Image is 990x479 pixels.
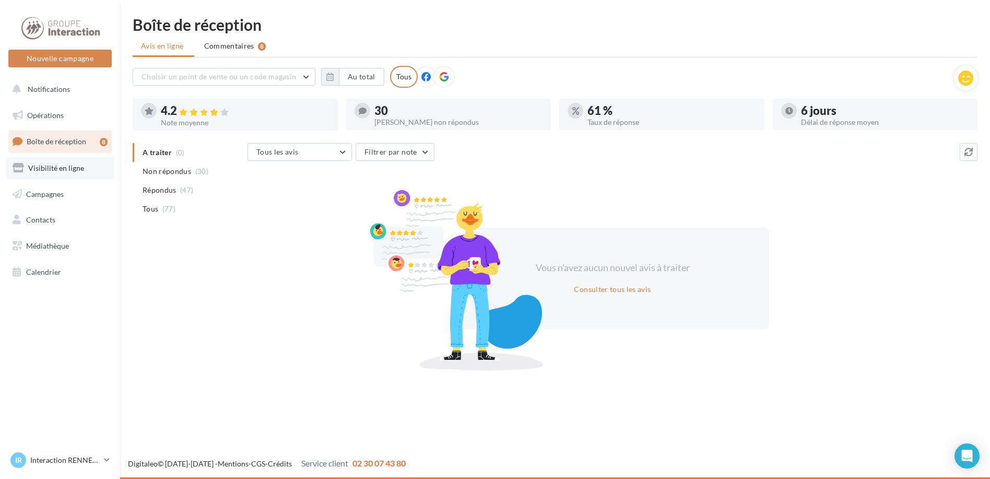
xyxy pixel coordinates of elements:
[6,78,110,100] button: Notifications
[143,204,158,214] span: Tous
[247,143,352,161] button: Tous les avis
[133,17,977,32] div: Boîte de réception
[339,68,384,86] button: Au total
[251,459,265,468] a: CGS
[218,459,249,468] a: Mentions
[26,241,69,250] span: Médiathèque
[128,459,158,468] a: Digitaleo
[100,138,108,146] div: 8
[801,119,970,126] div: Délai de réponse moyen
[374,105,543,116] div: 30
[6,157,114,179] a: Visibilité en ligne
[161,105,329,117] div: 4.2
[6,104,114,126] a: Opérations
[374,119,543,126] div: [PERSON_NAME] non répondus
[587,119,756,126] div: Taux de réponse
[28,85,70,94] span: Notifications
[133,68,315,86] button: Choisir un point de vente ou un code magasin
[6,261,114,283] a: Calendrier
[301,458,348,468] span: Service client
[321,68,384,86] button: Au total
[204,41,254,51] span: Commentaires
[27,111,64,120] span: Opérations
[390,66,418,88] div: Tous
[195,167,208,176] span: (30)
[258,42,266,51] div: 8
[161,119,329,126] div: Note moyenne
[256,147,299,156] span: Tous les avis
[8,450,112,470] a: IR Interaction RENNES INDUSTRIE
[142,72,296,81] span: Choisir un point de vente ou un code magasin
[352,458,406,468] span: 02 30 07 43 80
[15,455,22,465] span: IR
[30,455,100,465] p: Interaction RENNES INDUSTRIE
[6,130,114,153] a: Boîte de réception8
[180,186,193,194] span: (47)
[6,235,114,257] a: Médiathèque
[26,215,55,224] span: Contacts
[954,443,980,469] div: Open Intercom Messenger
[143,185,176,195] span: Répondus
[570,283,655,296] button: Consulter tous les avis
[162,205,175,213] span: (77)
[26,267,61,276] span: Calendrier
[28,163,84,172] span: Visibilité en ligne
[356,143,434,161] button: Filtrer par note
[27,137,86,146] span: Boîte de réception
[6,183,114,205] a: Campagnes
[8,50,112,67] button: Nouvelle campagne
[587,105,756,116] div: 61 %
[523,261,702,275] div: Vous n'avez aucun nouvel avis à traiter
[268,459,292,468] a: Crédits
[143,166,191,177] span: Non répondus
[26,189,64,198] span: Campagnes
[6,209,114,231] a: Contacts
[801,105,970,116] div: 6 jours
[128,459,406,468] span: © [DATE]-[DATE] - - -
